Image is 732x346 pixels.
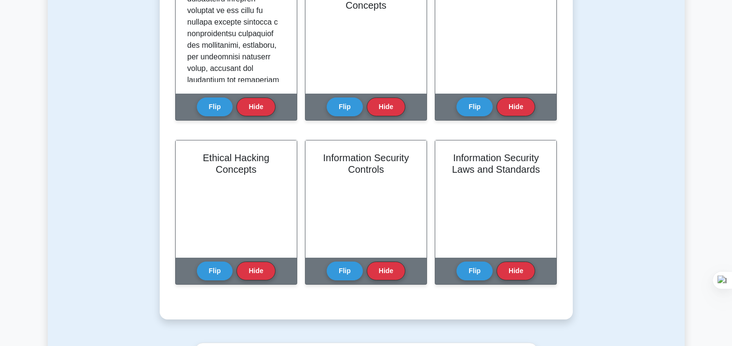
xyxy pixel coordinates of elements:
button: Hide [367,97,405,116]
button: Flip [197,262,233,280]
button: Hide [236,97,275,116]
h2: Information Security Laws and Standards [447,152,545,175]
button: Hide [236,262,275,280]
button: Flip [456,97,493,116]
button: Flip [456,262,493,280]
h2: Ethical Hacking Concepts [187,152,285,175]
button: Hide [497,262,535,280]
button: Flip [327,97,363,116]
button: Flip [327,262,363,280]
button: Flip [197,97,233,116]
button: Hide [497,97,535,116]
h2: Information Security Controls [317,152,415,175]
button: Hide [367,262,405,280]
